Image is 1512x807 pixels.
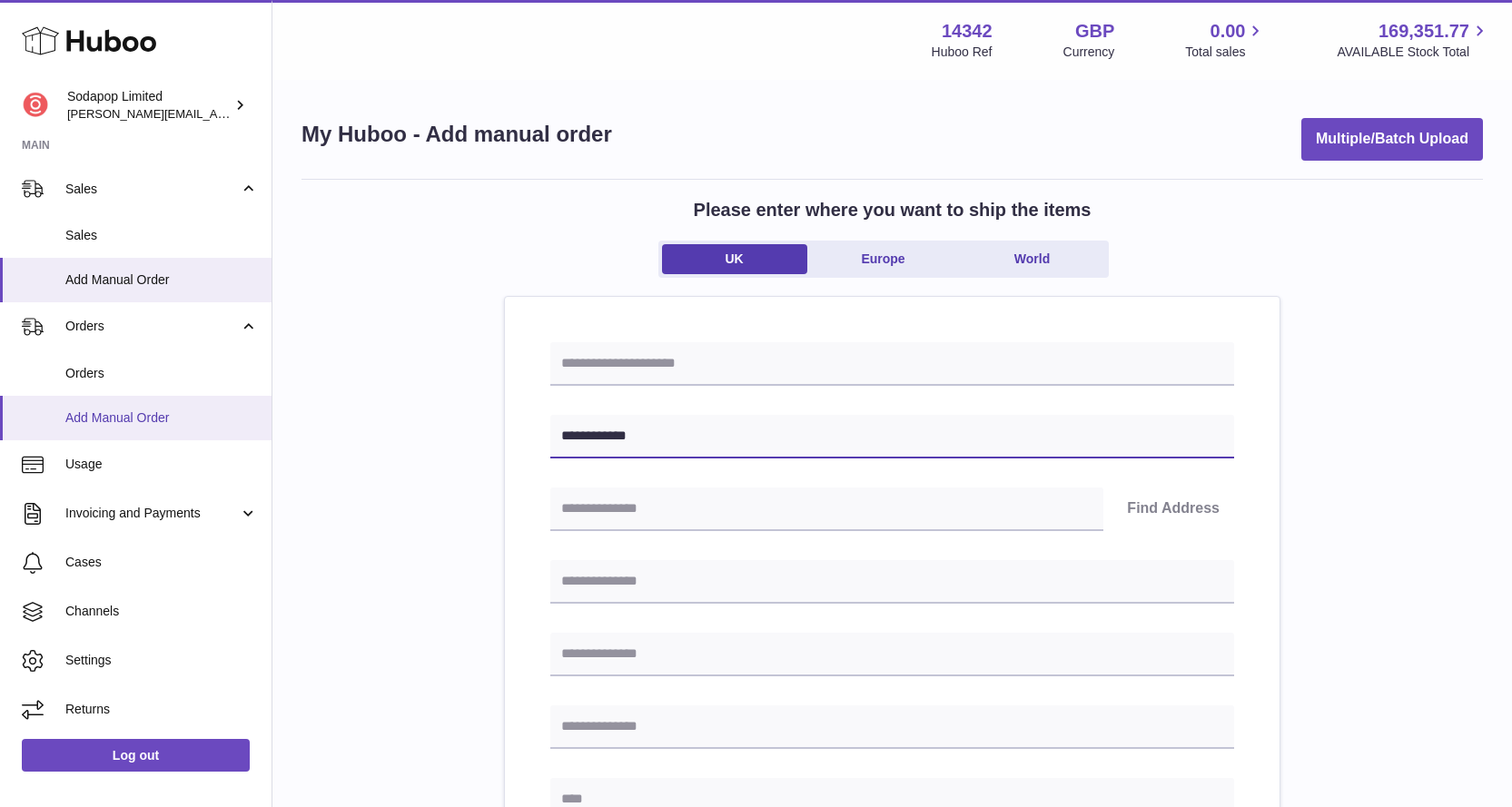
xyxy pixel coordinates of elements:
span: Returns [65,701,258,718]
a: 0.00 Total sales [1185,19,1266,61]
span: 169,351.77 [1379,19,1469,44]
span: Orders [65,318,239,335]
strong: GBP [1075,19,1114,44]
a: UK [662,244,807,274]
h1: My Huboo - Add manual order [301,120,612,149]
span: Channels [65,603,258,620]
span: Usage [65,456,258,473]
a: Europe [811,244,956,274]
div: Currency [1063,44,1115,61]
a: Log out [22,739,250,772]
h2: Please enter where you want to ship the items [694,198,1092,222]
span: Orders [65,365,258,382]
span: Total sales [1185,44,1266,61]
span: Invoicing and Payments [65,505,239,522]
span: Cases [65,554,258,571]
button: Multiple/Batch Upload [1301,118,1483,161]
span: Sales [65,227,258,244]
img: david@sodapop-audio.co.uk [22,92,49,119]
span: Add Manual Order [65,409,258,427]
span: 0.00 [1211,19,1246,44]
span: Sales [65,181,239,198]
span: [PERSON_NAME][EMAIL_ADDRESS][DOMAIN_NAME] [67,106,364,121]
div: Huboo Ref [932,44,993,61]
span: Add Manual Order [65,271,258,289]
span: Settings [65,652,258,669]
div: Sodapop Limited [67,88,231,123]
span: AVAILABLE Stock Total [1337,44,1490,61]
strong: 14342 [942,19,993,44]
a: 169,351.77 AVAILABLE Stock Total [1337,19,1490,61]
a: World [960,244,1105,274]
